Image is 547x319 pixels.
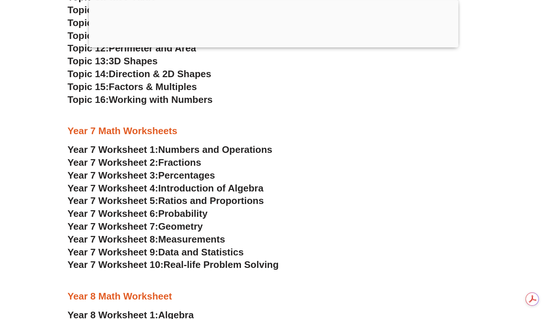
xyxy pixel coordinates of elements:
[68,195,264,206] a: Year 7 Worksheet 5:Ratios and Proportions
[158,170,215,181] span: Percentages
[68,4,104,15] span: Topic 9:
[68,68,212,79] a: Topic 14:Direction & 2D Shapes
[68,208,208,219] a: Year 7 Worksheet 6:Probability
[68,68,109,79] span: Topic 14:
[68,125,480,137] h3: Year 7 Math Worksheets
[109,81,197,92] span: Factors & Multiples
[109,68,212,79] span: Direction & 2D Shapes
[158,144,272,155] span: Numbers and Operations
[109,43,196,54] span: Perimeter and Area
[68,259,164,270] span: Year 7 Worksheet 10:
[158,157,201,168] span: Fractions
[68,221,159,232] span: Year 7 Worksheet 7:
[68,183,264,194] a: Year 7 Worksheet 4:Introduction of Algebra
[68,43,109,54] span: Topic 12:
[68,94,109,105] span: Topic 16:
[68,234,225,245] a: Year 7 Worksheet 8:Measurements
[158,195,264,206] span: Ratios and Proportions
[68,81,197,92] a: Topic 15:Factors & Multiples
[68,94,213,105] a: Topic 16:Working with Numbers
[109,94,213,105] span: Working with Numbers
[68,195,159,206] span: Year 7 Worksheet 5:
[158,234,225,245] span: Measurements
[68,55,158,67] a: Topic 13:3D Shapes
[68,17,234,28] a: Topic 10:Pattern & Missing Numbers
[68,30,109,41] span: Topic 11:
[158,183,263,194] span: Introduction of Algebra
[68,247,159,258] span: Year 7 Worksheet 9:
[68,17,109,28] span: Topic 10:
[68,247,244,258] a: Year 7 Worksheet 9:Data and Statistics
[158,247,244,258] span: Data and Statistics
[68,157,159,168] span: Year 7 Worksheet 2:
[68,55,109,67] span: Topic 13:
[68,259,279,270] a: Year 7 Worksheet 10:Real-life Problem Solving
[158,221,203,232] span: Geometry
[68,170,159,181] span: Year 7 Worksheet 3:
[68,221,203,232] a: Year 7 Worksheet 7:Geometry
[68,43,196,54] a: Topic 12:Perimeter and Area
[68,290,480,303] h3: Year 8 Math Worksheet
[68,170,215,181] a: Year 7 Worksheet 3:Percentages
[68,234,159,245] span: Year 7 Worksheet 8:
[425,236,547,319] iframe: Chat Widget
[68,4,179,15] a: Topic 9:Data & Graphing
[68,144,273,155] a: Year 7 Worksheet 1:Numbers and Operations
[158,208,207,219] span: Probability
[109,55,158,67] span: 3D Shapes
[68,144,159,155] span: Year 7 Worksheet 1:
[68,81,109,92] span: Topic 15:
[163,259,278,270] span: Real-life Problem Solving
[68,30,189,41] a: Topic 11:Line of Symmetry
[68,157,201,168] a: Year 7 Worksheet 2:Fractions
[68,208,159,219] span: Year 7 Worksheet 6:
[68,183,159,194] span: Year 7 Worksheet 4:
